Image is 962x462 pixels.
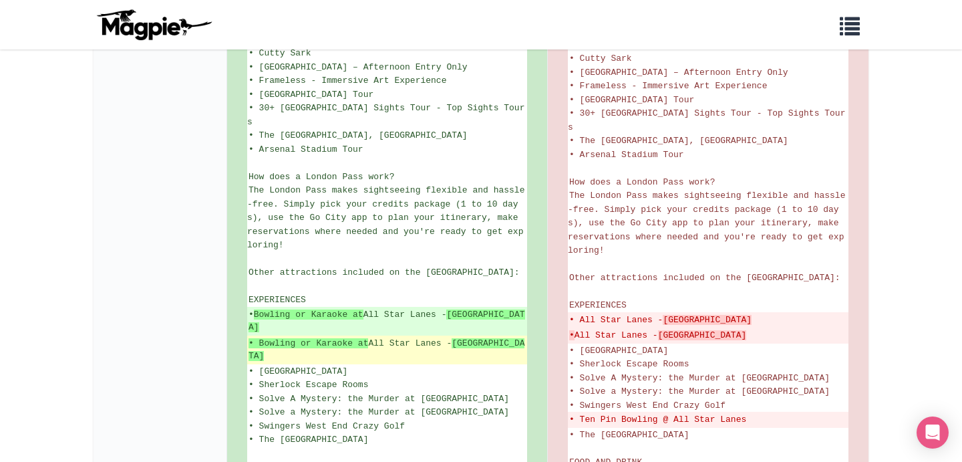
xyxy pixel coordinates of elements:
span: EXPERIENCES [249,295,306,305]
span: • 30+ [GEOGRAPHIC_DATA] Sights Tour - Top Sights Tours [247,103,524,127]
span: Other attractions included on the [GEOGRAPHIC_DATA]: [569,273,840,283]
del: • Ten Pin Bowling @ All Star Lanes [569,413,847,427]
span: EXPERIENCES [569,300,627,310]
span: • Solve A Mystery: the Murder at [GEOGRAPHIC_DATA] [249,394,509,404]
span: • The [GEOGRAPHIC_DATA] [569,430,689,440]
strong: [GEOGRAPHIC_DATA] [249,310,525,333]
ins: All Star Lanes - [249,337,526,363]
strong: • Bowling or Karaoke at [249,338,368,348]
div: Open Intercom Messenger [917,417,949,449]
span: • [GEOGRAPHIC_DATA] Tour [249,90,373,100]
span: • Solve a Mystery: the Murder at [GEOGRAPHIC_DATA] [249,407,509,417]
span: • Frameless - Immersive Art Experience [569,81,767,91]
span: • Solve a Mystery: the Murder at [GEOGRAPHIC_DATA] [569,386,830,396]
span: The London Pass makes sightseeing flexible and hassle-free. Simply pick your credits package (1 t... [247,185,524,250]
span: • [GEOGRAPHIC_DATA] – Afternoon Entry Only [569,68,788,78]
span: • [GEOGRAPHIC_DATA] Tour [569,95,694,105]
ins: • All Star Lanes - [249,308,526,334]
span: The London Pass makes sightseeing flexible and hassle-free. Simply pick your credits package (1 t... [568,191,845,255]
strong: • [569,330,575,340]
span: • [GEOGRAPHIC_DATA] – Afternoon Entry Only [249,62,468,72]
span: Other attractions included on the [GEOGRAPHIC_DATA]: [249,267,520,277]
span: • Swingers West End Crazy Golf [249,421,405,431]
span: • Arsenal Stadium Tour [249,144,363,154]
span: • The [GEOGRAPHIC_DATA], [GEOGRAPHIC_DATA] [569,136,788,146]
span: How does a London Pass work? [249,172,394,182]
img: logo-ab69f6fb50320c5b225c76a69d11143b.png [94,9,214,41]
span: • Sherlock Escape Rooms [569,359,689,369]
strong: [GEOGRAPHIC_DATA] [658,330,747,340]
strong: Bowling or Karaoke at [254,310,363,320]
span: • [GEOGRAPHIC_DATA] [569,40,668,50]
span: • Sherlock Escape Rooms [249,380,368,390]
span: • [GEOGRAPHIC_DATA] [569,346,668,356]
span: • Frameless - Immersive Art Experience [249,76,446,86]
span: • Solve A Mystery: the Murder at [GEOGRAPHIC_DATA] [569,373,830,383]
strong: [GEOGRAPHIC_DATA] [663,315,752,325]
span: How does a London Pass work? [569,177,715,187]
span: • Arsenal Stadium Tour [569,150,684,160]
span: • [GEOGRAPHIC_DATA] [249,366,347,376]
del: • All Star Lanes - [569,314,847,327]
span: • 30+ [GEOGRAPHIC_DATA] Sights Tour - Top Sights Tours [568,108,845,132]
span: • Cutty Sark [569,53,632,64]
del: All Star Lanes - [569,329,847,342]
span: • The [GEOGRAPHIC_DATA], [GEOGRAPHIC_DATA] [249,130,468,140]
span: • Swingers West End Crazy Golf [569,400,726,411]
span: • The [GEOGRAPHIC_DATA] [249,435,368,445]
span: • Cutty Sark [249,48,311,58]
